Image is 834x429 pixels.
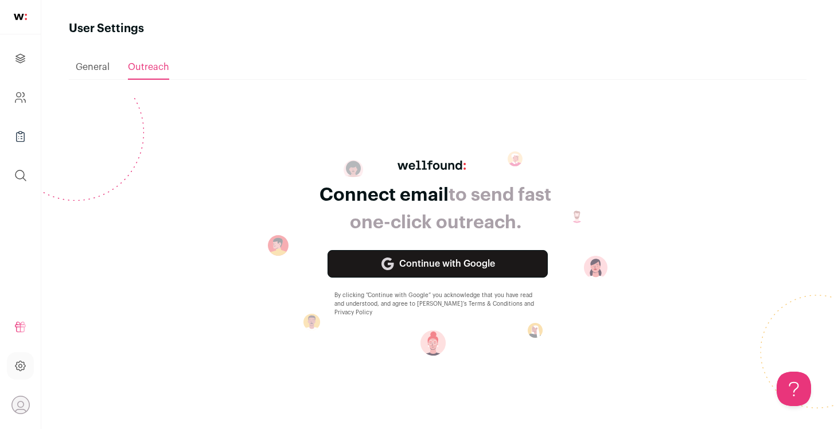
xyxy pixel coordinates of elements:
a: Continue with Google [328,250,548,278]
a: Projects [7,45,34,72]
span: Outreach [128,63,169,72]
span: General [76,63,110,72]
a: General [76,56,110,79]
h1: User Settings [69,21,144,37]
iframe: Help Scout Beacon - Open [777,372,811,406]
img: wellfound-shorthand-0d5821cbd27db2630d0214b213865d53afaa358527fdda9d0ea32b1df1b89c2c.svg [14,14,27,20]
div: By clicking “Continue with Google” you acknowledge that you have read and understood, and agree t... [334,291,541,317]
button: Open dropdown [11,396,30,414]
div: to send fast one-click outreach. [319,181,551,236]
span: Connect email [319,186,449,204]
a: Company Lists [7,123,34,150]
a: Company and ATS Settings [7,84,34,111]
